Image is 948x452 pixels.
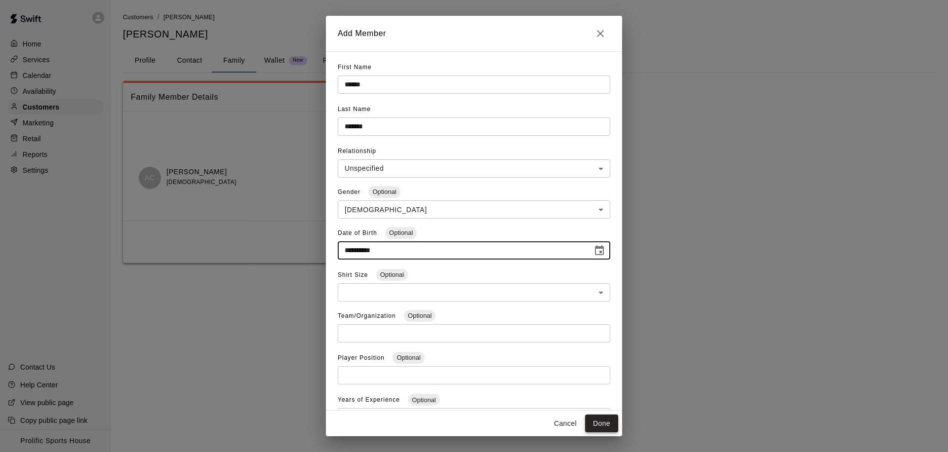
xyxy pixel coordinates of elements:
span: Player Position [338,354,387,361]
span: Optional [393,354,424,361]
span: Optional [368,188,400,195]
span: Relationship [338,148,376,154]
span: Date of Birth [338,229,379,236]
div: [DEMOGRAPHIC_DATA] [338,200,610,219]
button: Choose date, selected date is Jun 20, 2011 [590,241,609,261]
span: Team/Organization [338,312,398,319]
span: Gender [338,188,362,195]
span: Years of Experience [338,396,402,403]
span: First Name [338,64,372,71]
span: Optional [385,229,417,236]
span: Optional [404,312,435,319]
span: Optional [376,271,408,278]
span: Optional [408,396,439,404]
span: Shirt Size [338,271,370,278]
span: Last Name [338,106,371,113]
button: Done [585,414,618,433]
button: Close [591,24,610,43]
div: Unspecified [338,159,610,178]
h2: Add Member [326,16,622,51]
button: Cancel [550,414,581,433]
